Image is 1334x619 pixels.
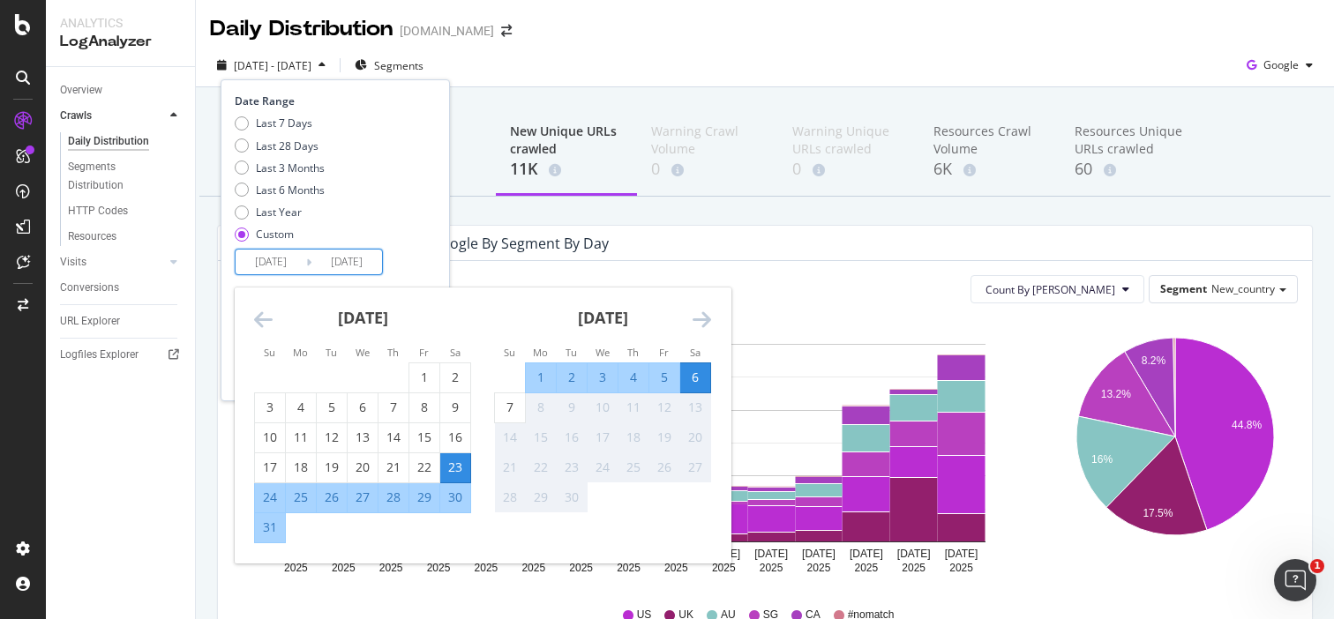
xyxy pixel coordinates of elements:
text: 2025 [902,562,926,574]
div: Conversions [60,279,119,297]
div: LogAnalyzer [60,32,181,52]
td: Not available. Friday, September 26, 2025 [649,452,680,482]
td: Choose Tuesday, August 5, 2025 as your check-in date. It’s available. [317,392,348,422]
div: Daily Distribution [210,14,393,44]
div: 15 [409,429,439,446]
td: Not available. Monday, September 8, 2025 [526,392,557,422]
div: Logfiles Explorer [60,346,139,364]
div: 23 [440,459,470,476]
text: 2025 [712,562,736,574]
div: 18 [618,429,648,446]
div: Resources Crawl Volume [933,123,1046,158]
div: 8 [409,399,439,416]
text: [DATE] [945,548,978,560]
div: Crawls [60,107,92,125]
button: Count By [PERSON_NAME] [971,275,1144,303]
td: Not available. Saturday, September 27, 2025 [680,452,711,482]
a: Resources [68,227,183,246]
td: Not available. Tuesday, September 23, 2025 [557,452,588,482]
text: 17.5% [1143,508,1173,520]
div: URL Explorer [60,312,120,331]
text: [DATE] [754,548,788,560]
div: 29 [409,488,439,506]
td: Not available. Wednesday, September 24, 2025 [588,452,618,482]
small: Sa [690,346,701,359]
a: Conversions [60,279,183,297]
text: 2025 [807,562,831,574]
text: 2025 [284,562,308,574]
td: Not available. Friday, September 19, 2025 [649,422,680,452]
div: 14 [378,429,408,446]
div: 24 [588,459,618,476]
text: 2025 [379,562,403,574]
td: Not available. Monday, September 15, 2025 [526,422,557,452]
div: 28 [378,488,408,506]
div: Daily Distribution [68,132,149,151]
div: 27 [680,459,710,476]
span: New_country [1211,281,1275,296]
div: 19 [649,429,679,446]
div: 3 [588,369,618,386]
span: Google [1263,57,1299,72]
div: 9 [557,399,587,416]
td: Selected. Thursday, August 28, 2025 [378,482,409,512]
div: [DOMAIN_NAME] [400,22,494,40]
a: Segments Distribution [68,158,183,195]
td: Choose Wednesday, August 13, 2025 as your check-in date. It’s available. [348,422,378,452]
span: 1 [1310,559,1324,573]
div: 10 [588,399,618,416]
td: Selected. Friday, August 29, 2025 [409,482,440,512]
div: Last 6 Months [256,183,325,198]
text: 2025 [949,562,973,574]
td: Choose Thursday, August 21, 2025 as your check-in date. It’s available. [378,452,409,482]
div: 16 [440,429,470,446]
small: Sa [450,346,461,359]
div: 14 [495,429,525,446]
small: We [356,346,370,359]
div: Analytics [60,14,181,32]
div: 29 [526,488,556,506]
button: Google [1240,51,1320,79]
td: Selected. Monday, September 1, 2025 [526,362,557,392]
td: Choose Thursday, August 7, 2025 as your check-in date. It’s available. [378,392,409,422]
td: Not available. Monday, September 29, 2025 [526,482,557,512]
small: Th [627,346,639,359]
td: Choose Tuesday, August 19, 2025 as your check-in date. It’s available. [317,452,348,482]
div: 9 [440,399,470,416]
small: Fr [659,346,669,359]
strong: [DATE] [338,307,388,328]
svg: A chart. [232,317,1025,582]
text: 2025 [427,562,451,574]
td: Not available. Sunday, September 21, 2025 [495,452,526,482]
div: 2 [440,369,470,386]
div: A chart. [1052,317,1299,582]
div: Move forward to switch to the next month. [693,309,711,331]
text: 2025 [332,562,356,574]
strong: [DATE] [578,307,628,328]
td: Choose Friday, August 1, 2025 as your check-in date. It’s available. [409,362,440,392]
text: 2025 [617,562,641,574]
span: [DATE] - [DATE] [234,58,311,73]
div: Last Year [256,205,302,220]
div: HTTP Codes [68,202,128,220]
div: Calendar [235,287,731,563]
td: Not available. Thursday, September 18, 2025 [618,422,649,452]
div: 24 [255,488,285,506]
a: Visits [60,253,165,272]
div: 22 [409,459,439,476]
td: Not available. Tuesday, September 30, 2025 [557,482,588,512]
div: 25 [618,459,648,476]
div: New Unique URLs crawled [510,123,623,158]
div: Resources [68,227,116,246]
text: 2025 [475,562,498,574]
div: Visits [60,253,86,272]
td: Choose Wednesday, August 20, 2025 as your check-in date. It’s available. [348,452,378,482]
td: Selected. Monday, August 25, 2025 [286,482,317,512]
div: 17 [255,459,285,476]
td: Not available. Tuesday, September 9, 2025 [557,392,588,422]
text: 13.2% [1100,389,1130,401]
div: 17 [588,429,618,446]
td: Not available. Tuesday, September 16, 2025 [557,422,588,452]
div: 18 [286,459,316,476]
